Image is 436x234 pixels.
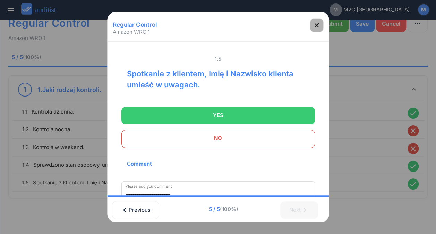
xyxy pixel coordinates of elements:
[220,206,238,212] span: (100%)
[121,56,315,62] span: 1.5
[112,201,159,219] button: Previous
[120,206,129,214] i: chevron_left
[121,202,150,218] div: Previous
[130,108,306,122] span: YES
[121,62,315,90] div: Spotkanie z klientem, Imię i Nazwisko klienta umieść w uwagach.
[169,206,279,213] span: 5 / 5
[113,28,150,35] span: Amazon WRO 1
[125,190,311,202] textarea: Please add you comment
[110,18,159,31] h1: Regular Control
[130,131,306,145] span: NO
[121,153,157,175] h2: Comment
